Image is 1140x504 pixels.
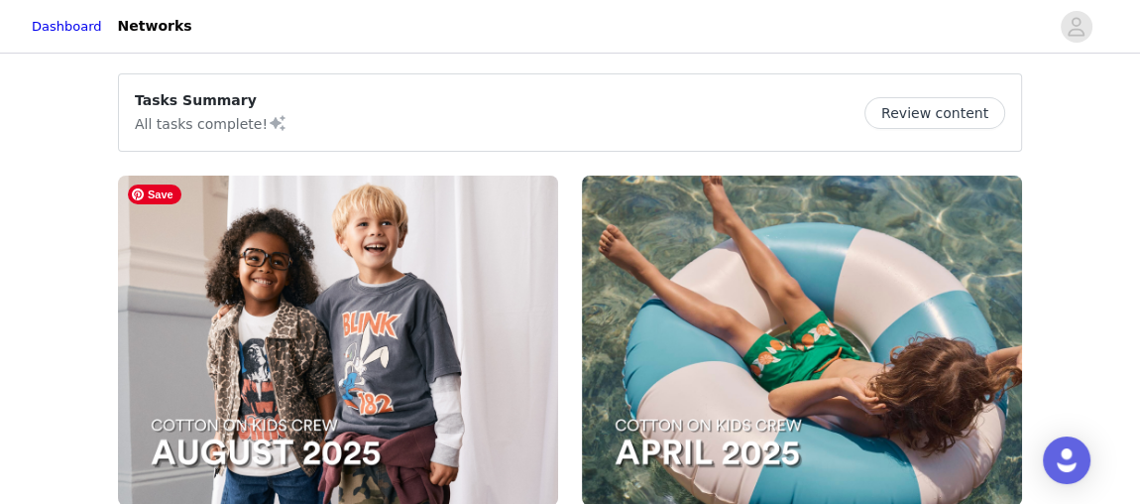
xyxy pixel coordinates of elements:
[32,17,102,37] a: Dashboard
[1067,11,1085,43] div: avatar
[864,97,1005,129] button: Review content
[135,111,287,135] p: All tasks complete!
[106,4,204,49] a: Networks
[128,185,181,204] span: Save
[135,90,287,111] p: Tasks Summary
[1043,437,1090,484] div: Open Intercom Messenger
